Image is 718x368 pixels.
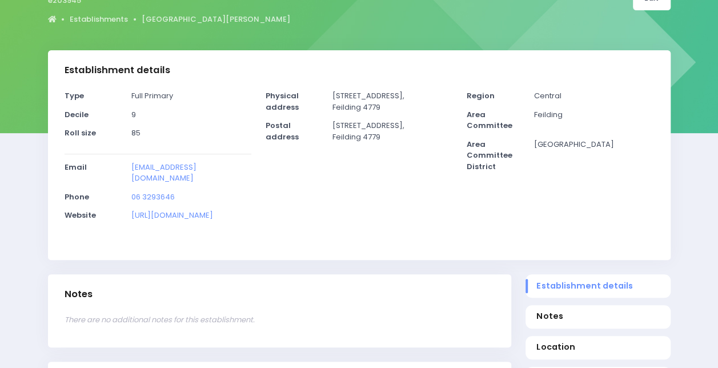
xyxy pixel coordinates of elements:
strong: Decile [65,109,89,120]
strong: Physical address [266,90,299,113]
p: 9 [131,109,251,121]
strong: Website [65,210,96,221]
p: There are no additional notes for this establishment. [65,314,495,326]
p: Central [534,90,653,102]
span: Notes [536,310,659,322]
a: [GEOGRAPHIC_DATA][PERSON_NAME] [142,14,290,25]
strong: Email [65,162,87,173]
p: [STREET_ADDRESS], Feilding 4779 [332,90,452,113]
strong: Roll size [65,127,96,138]
h3: Establishment details [65,65,170,76]
strong: Type [65,90,84,101]
a: 06 3293646 [131,191,175,202]
a: Location [526,336,671,359]
a: [URL][DOMAIN_NAME] [131,210,213,221]
strong: Phone [65,191,89,202]
h3: Notes [65,289,93,300]
p: [STREET_ADDRESS], Feilding 4779 [332,120,452,142]
strong: Postal address [266,120,299,142]
span: Establishment details [536,280,659,292]
p: Full Primary [131,90,251,102]
p: [GEOGRAPHIC_DATA] [534,139,653,150]
a: Establishment details [526,274,671,298]
p: 85 [131,127,251,139]
a: Establishments [70,14,128,25]
p: Feilding [534,109,653,121]
strong: Area Committee District [467,139,512,172]
strong: Region [467,90,495,101]
a: Notes [526,305,671,329]
strong: Area Committee [467,109,512,131]
span: Location [536,341,659,353]
a: [EMAIL_ADDRESS][DOMAIN_NAME] [131,162,196,184]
